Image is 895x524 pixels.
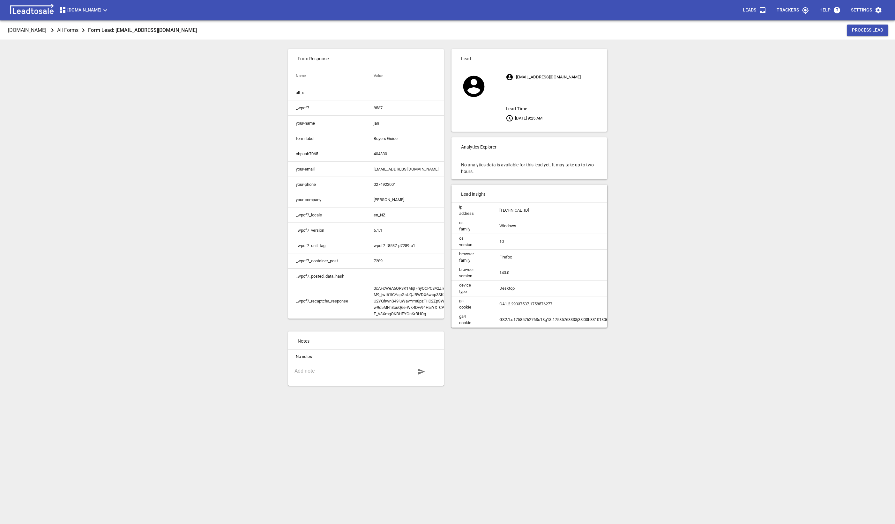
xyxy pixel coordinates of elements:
td: Windows [492,218,618,234]
button: Process Lead [847,25,888,36]
td: 143.0 [492,265,618,280]
li: No notes [288,350,444,364]
p: Notes [288,331,444,349]
p: Leads [743,7,756,13]
p: No analytics data is available for this lead yet. It may take up to two hours. [451,155,607,179]
p: [EMAIL_ADDRESS][DOMAIN_NAME] [DATE] 9:25 AM [506,71,607,124]
td: _wpcf7_posted_data_hash [288,269,366,284]
p: Settings [851,7,872,13]
aside: Lead Time [506,105,607,113]
td: your-email [288,162,366,177]
td: Firefox [492,249,618,265]
p: Help [819,7,831,13]
td: browser version [451,265,492,280]
p: Form Response [288,49,444,67]
td: your-name [288,116,366,131]
p: All Forms [57,26,78,34]
td: obpuab7065 [288,146,366,162]
img: logo [8,4,56,17]
td: _wpcf7_locale [288,207,366,223]
td: [TECHNICAL_ID] [492,203,618,218]
td: os family [451,218,492,234]
p: Analytics Explorer [451,137,607,155]
svg: Your local time [506,114,513,122]
td: alt_s [288,85,366,100]
aside: Form Lead: [EMAIL_ADDRESS][DOMAIN_NAME] [88,26,197,34]
td: _wpcf7_unit_tag [288,238,366,253]
td: ga4 cookie [451,312,492,327]
span: [DOMAIN_NAME] [59,6,109,14]
td: GS2.1.s1758576276$o1$g1$t1758576333$j3$l0$h831013063 [492,312,618,327]
p: [DOMAIN_NAME] [8,26,46,34]
td: _wpcf7_recaptcha_response [288,284,366,319]
td: ga cookie [451,296,492,312]
td: _wpcf7 [288,100,366,116]
td: _wpcf7_container_post [288,253,366,269]
td: 10 [492,234,618,249]
td: _wpcf7_version [288,223,366,238]
td: os version [451,234,492,249]
th: Name [288,67,366,85]
td: device type [451,280,492,296]
td: GA1.2.29337537.1758576277 [492,296,618,312]
td: ip address [451,203,492,218]
p: Lead [451,49,607,67]
td: browser family [451,249,492,265]
span: Process Lead [852,27,883,33]
p: Lead insight [451,185,607,202]
td: your-phone [288,177,366,192]
td: form-label [288,131,366,146]
td: Desktop [492,280,618,296]
p: Trackers [777,7,799,13]
button: [DOMAIN_NAME] [56,4,112,17]
td: your-company [288,192,366,207]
